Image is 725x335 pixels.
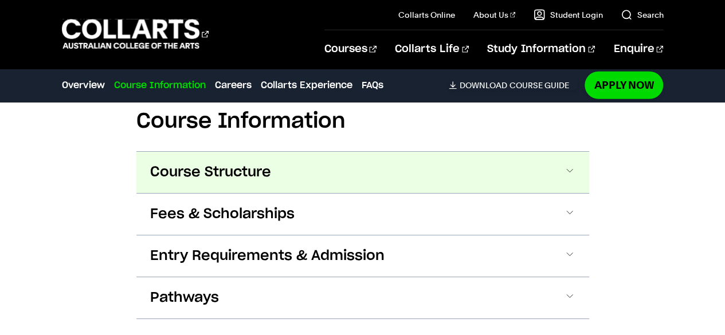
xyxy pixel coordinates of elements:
a: Collarts Online [398,9,455,21]
a: Courses [324,30,377,68]
span: Course Structure [150,163,271,182]
a: Collarts Experience [261,78,352,92]
button: Course Structure [136,152,589,193]
span: Fees & Scholarships [150,205,295,223]
button: Entry Requirements & Admission [136,235,589,277]
a: Apply Now [585,72,663,98]
span: Entry Requirements & Admission [150,247,385,265]
a: Careers [215,78,252,92]
span: Download [459,80,507,90]
a: FAQs [362,78,383,92]
div: Go to homepage [62,18,209,50]
button: Fees & Scholarships [136,194,589,235]
a: Study Information [487,30,595,68]
a: About Us [473,9,516,21]
a: DownloadCourse Guide [449,80,578,90]
a: Enquire [613,30,663,68]
a: Overview [62,78,105,92]
span: Pathways [150,289,219,307]
a: Student Login [534,9,602,21]
a: Search [621,9,663,21]
button: Pathways [136,277,589,318]
a: Course Information [114,78,206,92]
h2: Course Information [136,109,589,134]
a: Collarts Life [395,30,469,68]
